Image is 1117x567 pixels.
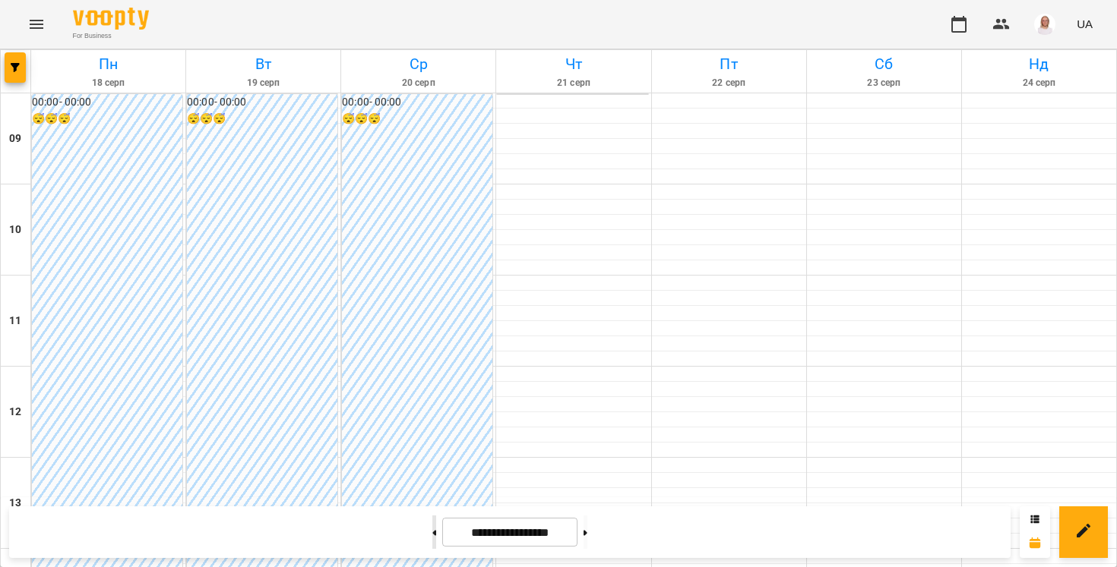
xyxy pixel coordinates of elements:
h6: 00:00 - 00:00 [342,94,492,111]
h6: Ср [343,52,493,76]
h6: 😴😴😴 [32,111,182,128]
h6: 23 серп [809,76,959,90]
h6: 18 серп [33,76,183,90]
h6: Вт [188,52,338,76]
h6: 13 [9,495,21,512]
button: Menu [18,6,55,43]
h6: 00:00 - 00:00 [32,94,182,111]
h6: Сб [809,52,959,76]
img: 7b3448e7bfbed3bd7cdba0ed84700e25.png [1034,14,1055,35]
h6: 21 серп [498,76,648,90]
span: UA [1077,16,1093,32]
span: For Business [73,31,149,41]
h6: 19 серп [188,76,338,90]
button: UA [1071,10,1099,38]
h6: Чт [498,52,648,76]
h6: 😴😴😴 [342,111,492,128]
h6: 11 [9,313,21,329]
h6: Пт [654,52,804,76]
h6: 22 серп [654,76,804,90]
h6: 12 [9,404,21,421]
h6: Пн [33,52,183,76]
h6: 10 [9,222,21,238]
h6: 09 [9,131,21,147]
img: Voopty Logo [73,8,149,30]
h6: 00:00 - 00:00 [187,94,337,111]
h6: Нд [964,52,1114,76]
h6: 😴😴😴 [187,111,337,128]
h6: 24 серп [964,76,1114,90]
h6: 20 серп [343,76,493,90]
